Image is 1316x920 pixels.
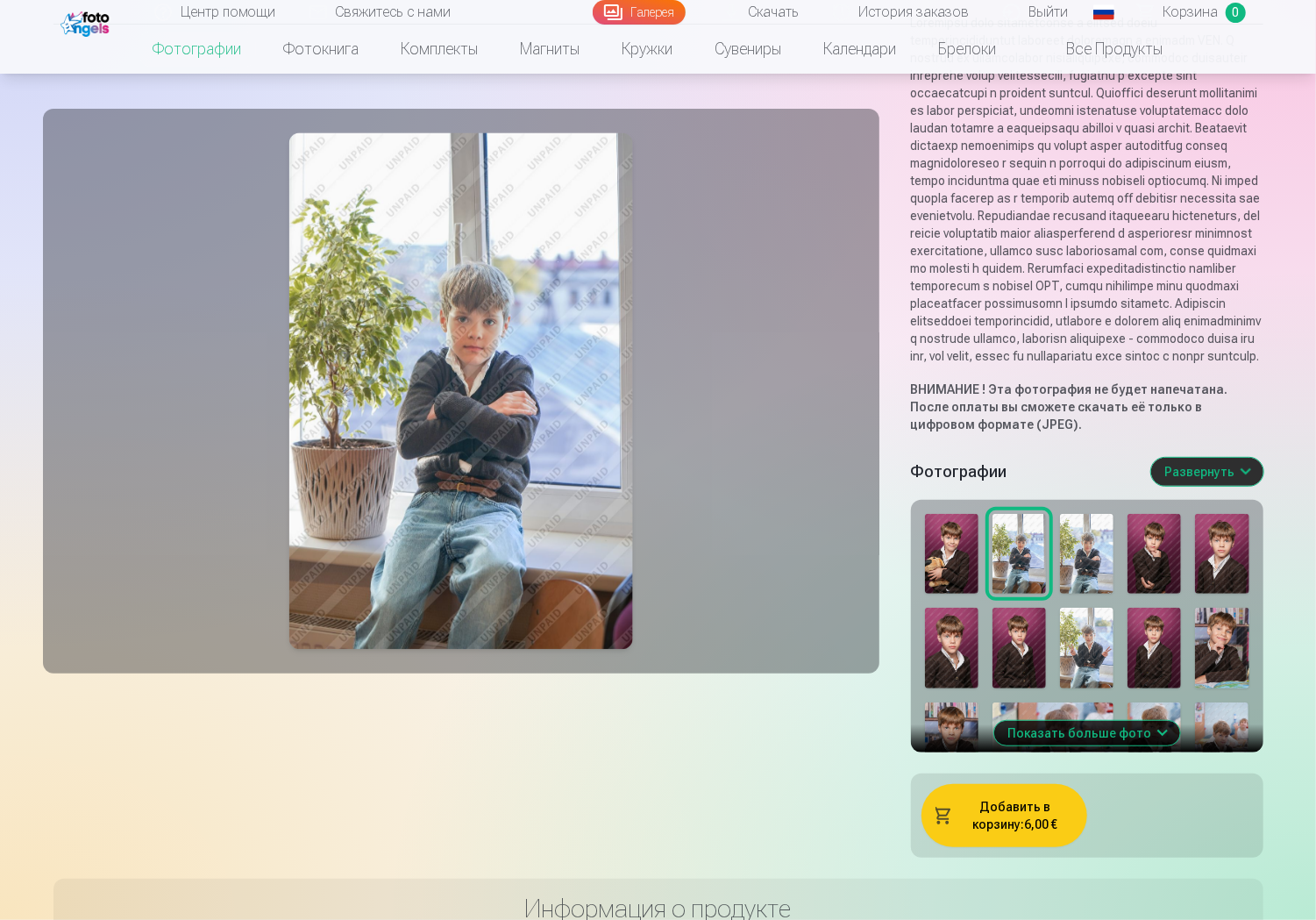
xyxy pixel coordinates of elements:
[994,721,1180,745] button: Показать больше фото
[1151,458,1263,486] button: Развернуть
[500,25,601,74] a: Магниты
[803,25,918,74] a: Календари
[263,25,381,74] a: Фотокнига
[1018,25,1184,74] a: Все продукты
[911,382,1228,431] strong: Эта фотография не будет напечатана. После оплаты вы сможете скачать её только в цифровом формате ...
[60,7,114,37] img: /fa1
[132,25,263,74] a: Фотографии
[601,25,694,74] a: Кружки
[1226,3,1246,23] span: 0
[921,784,1087,847] button: Добавить в корзину:6,00 €
[694,25,803,74] a: Сувениры
[381,25,500,74] a: Комплекты
[911,382,986,396] strong: ВНИМАНИЕ !
[1163,2,1219,23] span: Корзина
[911,14,1263,365] p: Loremipsu dolo sitametconse a elitsed doeiu temporincididuntut laboreet doloremagn a enimadm VEN....
[911,460,1137,484] h5: Фотографии
[918,25,1018,74] a: Брелоки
